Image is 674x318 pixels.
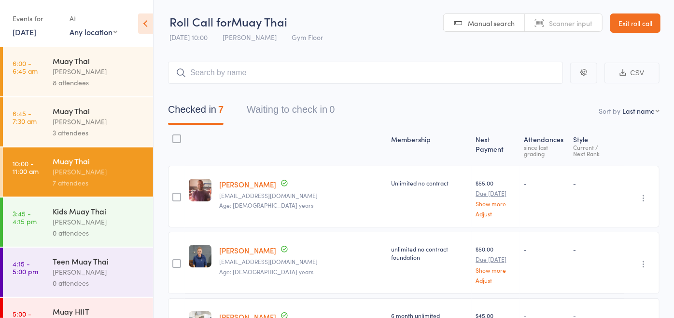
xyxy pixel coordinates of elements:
div: - [573,245,620,253]
a: 6:45 -7:30 amMuay Thai[PERSON_NAME]3 attendees [3,97,153,146]
div: Atten­dances [520,130,569,161]
div: 7 [218,104,224,115]
div: 0 attendees [53,227,145,238]
button: Checked in7 [168,99,224,125]
input: Search by name [168,62,563,84]
div: Membership [387,130,472,161]
div: 8 attendees [53,77,145,88]
small: Due [DATE] [476,256,516,263]
div: $55.00 [476,179,516,217]
a: Show more [476,200,516,207]
div: At [70,11,117,26]
div: Kids Muay Thai [53,206,145,216]
small: jonobarnes97@icloud.com [219,192,383,199]
div: 3 attendees [53,127,145,138]
div: Muay Thai [53,156,145,166]
time: 6:45 - 7:30 am [13,109,37,125]
a: 6:00 -6:45 amMuay Thai[PERSON_NAME]8 attendees [3,47,153,96]
a: Adjust [476,211,516,217]
a: [PERSON_NAME] [219,245,276,255]
div: Muay Thai [53,106,145,116]
a: [PERSON_NAME] [219,179,276,189]
div: [PERSON_NAME] [53,116,145,127]
small: simonedench@gmail.com [219,258,383,265]
img: image1718002610.png [189,245,211,267]
div: unlimited no contract foundation [391,245,468,261]
div: Last name [622,106,655,116]
div: Teen Muay Thai [53,256,145,266]
span: Scanner input [549,18,592,28]
div: Muay HIIT [53,306,145,317]
time: 10:00 - 11:00 am [13,159,39,175]
a: 3:45 -4:15 pmKids Muay Thai[PERSON_NAME]0 attendees [3,198,153,247]
time: 6:00 - 6:45 am [13,59,38,75]
div: Any location [70,26,117,37]
span: Age: [DEMOGRAPHIC_DATA] years [219,267,313,276]
div: Current / Next Rank [573,144,620,157]
time: 3:45 - 4:15 pm [13,210,37,225]
time: 4:15 - 5:00 pm [13,260,38,275]
span: [DATE] 10:00 [169,32,208,42]
div: 0 attendees [53,278,145,289]
div: - [573,179,620,187]
span: Roll Call for [169,13,231,29]
a: Exit roll call [610,13,660,33]
a: 10:00 -11:00 amMuay Thai[PERSON_NAME]7 attendees [3,147,153,197]
a: Show more [476,267,516,273]
div: Unlimited no contract [391,179,468,187]
span: Muay Thai [231,13,287,29]
span: Age: [DEMOGRAPHIC_DATA] years [219,201,313,209]
span: Gym Floor [292,32,323,42]
div: $50.00 [476,245,516,283]
small: Due [DATE] [476,190,516,197]
div: [PERSON_NAME] [53,66,145,77]
a: Adjust [476,277,516,283]
div: [PERSON_NAME] [53,216,145,227]
button: CSV [604,63,660,83]
a: [DATE] [13,26,36,37]
div: 0 [329,104,335,115]
img: image1718938153.png [189,179,211,201]
div: 7 attendees [53,177,145,188]
div: [PERSON_NAME] [53,266,145,278]
div: Events for [13,11,60,26]
div: since last grading [524,144,565,157]
span: [PERSON_NAME] [223,32,277,42]
div: - [524,179,565,187]
div: - [524,245,565,253]
span: Manual search [468,18,515,28]
a: 4:15 -5:00 pmTeen Muay Thai[PERSON_NAME]0 attendees [3,248,153,297]
div: Style [569,130,624,161]
div: Muay Thai [53,55,145,66]
div: [PERSON_NAME] [53,166,145,177]
div: Next Payment [472,130,520,161]
button: Waiting to check in0 [247,99,335,125]
label: Sort by [599,106,620,116]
